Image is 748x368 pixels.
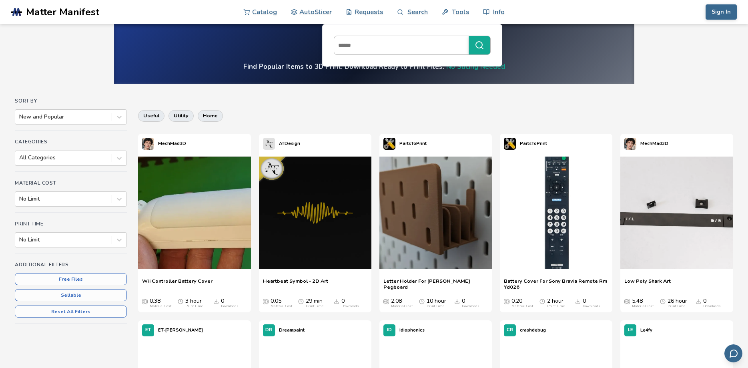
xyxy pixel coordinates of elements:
span: LE [628,328,633,333]
span: Average Print Time [419,298,425,304]
span: Downloads [575,298,581,304]
button: Free Files [15,273,127,285]
a: Low Poly Shark Art [624,278,671,290]
span: DR [265,328,272,333]
p: Le4fy [640,326,652,334]
div: Print Time [427,304,444,308]
input: No Limit [19,237,21,243]
p: crashdebug [520,326,546,334]
a: MechMad3D's profileMechMad3D [138,134,190,154]
div: 0 [221,298,239,308]
p: ET-[PERSON_NAME] [158,326,203,334]
p: ATDesign [279,139,300,148]
button: useful [138,110,164,121]
span: Downloads [213,298,219,304]
span: Average Print Time [298,298,304,304]
a: Letter Holder For [PERSON_NAME] Pegboard [383,278,488,290]
a: Heartbeat Symbol - 2D Art [263,278,328,290]
p: Idiophonics [399,326,425,334]
span: Average Print Time [539,298,545,304]
h4: Find Popular Items to 3D Print. Download Ready to Print Files. [243,62,505,71]
a: Battery Cover For Sony Bravia Remote Rm Yd026 [504,278,608,290]
div: 26 hour [668,298,687,308]
span: Downloads [454,298,460,304]
span: Average Print Time [660,298,666,304]
a: No Slicing Needed [446,62,505,71]
img: ATDesign's profile [263,138,275,150]
span: ET [145,328,151,333]
div: Material Cost [391,304,413,308]
span: Average Cost [504,298,509,304]
div: Downloads [703,304,721,308]
h4: Sort By [15,98,127,104]
p: Dreampaint [279,326,305,334]
div: 2.08 [391,298,413,308]
img: PartsToPrint's profile [504,138,516,150]
img: MechMad3D's profile [142,138,154,150]
div: 0 [703,298,721,308]
div: 0.38 [150,298,171,308]
div: 0.20 [511,298,533,308]
span: CR [507,328,513,333]
a: ATDesign's profileATDesign [259,134,304,154]
a: MechMad3D's profileMechMad3D [620,134,672,154]
p: MechMad3D [640,139,668,148]
button: utility [168,110,194,121]
div: Material Cost [150,304,171,308]
span: Downloads [696,298,701,304]
p: PartsToPrint [520,139,547,148]
span: Average Cost [383,298,389,304]
img: PartsToPrint's profile [383,138,395,150]
div: Downloads [462,304,479,308]
a: PartsToPrint's profilePartsToPrint [379,134,431,154]
img: MechMad3D's profile [624,138,636,150]
div: 10 hour [427,298,446,308]
span: Matter Manifest [26,6,99,18]
span: Average Cost [142,298,148,304]
div: 0 [583,298,600,308]
div: 3 hour [185,298,203,308]
a: Wii Controller Battery Cover [142,278,213,290]
input: New and Popular [19,114,21,120]
div: Downloads [341,304,359,308]
span: Average Cost [263,298,269,304]
span: Average Print Time [178,298,183,304]
button: Sign In [706,4,737,20]
input: No Limit [19,196,21,202]
h4: Material Cost [15,180,127,186]
span: ID [387,328,392,333]
div: 2 hour [547,298,565,308]
div: Print Time [668,304,685,308]
button: Reset All Filters [15,306,127,318]
p: PartsToPrint [399,139,427,148]
h4: Print Time [15,221,127,227]
div: 0 [462,298,479,308]
span: Downloads [334,298,339,304]
div: Material Cost [511,304,533,308]
div: Print Time [306,304,323,308]
div: Downloads [221,304,239,308]
div: Material Cost [632,304,654,308]
div: Print Time [547,304,565,308]
div: Print Time [185,304,203,308]
a: PartsToPrint's profilePartsToPrint [500,134,551,154]
div: 5.48 [632,298,654,308]
div: Downloads [583,304,600,308]
span: Average Cost [624,298,630,304]
h4: Additional Filters [15,262,127,267]
input: All Categories [19,155,21,161]
p: MechMad3D [158,139,186,148]
div: 29 min [306,298,323,308]
button: Sellable [15,289,127,301]
button: Send feedback via email [724,344,742,362]
div: 0.05 [271,298,292,308]
div: Material Cost [271,304,292,308]
button: home [198,110,223,121]
div: 0 [341,298,359,308]
h4: Categories [15,139,127,145]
